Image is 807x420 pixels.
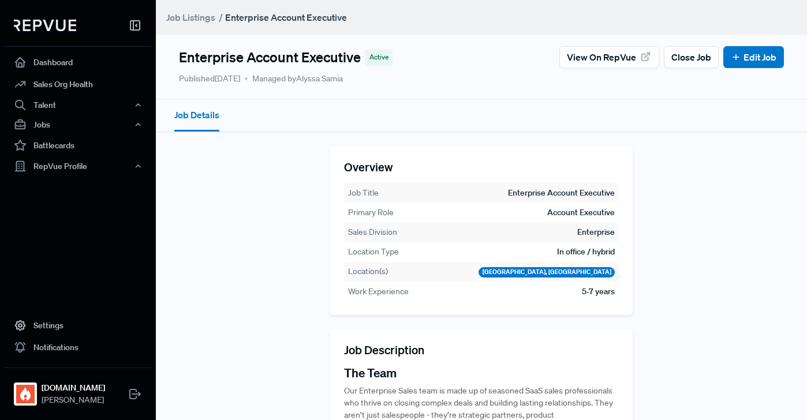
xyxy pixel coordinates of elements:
h4: Enterprise Account Executive [179,49,361,66]
span: Managed by Alyssa Samia [245,73,343,85]
th: Primary Role [348,206,394,219]
th: Job Title [348,186,379,200]
button: Job Details [174,100,219,132]
th: Location(s) [348,265,388,278]
td: Enterprise [577,226,615,239]
strong: Enterprise Account Executive [225,12,347,23]
a: Settings [5,314,151,336]
a: Notifications [5,336,151,358]
a: Job Listings [166,10,215,24]
span: Active [369,52,388,62]
h5: Overview [344,160,619,174]
td: In office / hybrid [556,245,615,258]
img: RepVue [14,20,76,31]
a: Battlecards [5,134,151,156]
button: Jobs [5,115,151,134]
th: Work Experience [348,285,409,298]
th: Sales Division [348,226,398,239]
span: [PERSON_NAME] [42,394,105,406]
a: Sales Org Health [5,73,151,95]
td: 5-7 years [581,285,615,298]
div: [GEOGRAPHIC_DATA], [GEOGRAPHIC_DATA] [479,267,615,277]
button: Talent [5,95,151,115]
img: incident.io [16,385,35,403]
a: Edit Job [731,50,776,64]
td: Account Executive [547,206,615,219]
span: View on RepVue [567,50,636,64]
strong: [DOMAIN_NAME] [42,382,105,394]
button: View on RepVue [559,46,659,68]
a: incident.io[DOMAIN_NAME][PERSON_NAME] [5,367,151,411]
button: RepVue Profile [5,156,151,176]
button: Edit Job [723,46,784,68]
td: Enterprise Account Executive [507,186,615,200]
span: Close Job [671,50,711,64]
p: Published [DATE] [179,73,240,85]
h5: Job Description [344,343,619,357]
span: / [219,12,223,23]
button: Close Job [664,46,719,68]
a: Dashboard [5,51,151,73]
th: Location Type [348,245,399,258]
span: The Team [344,365,397,380]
